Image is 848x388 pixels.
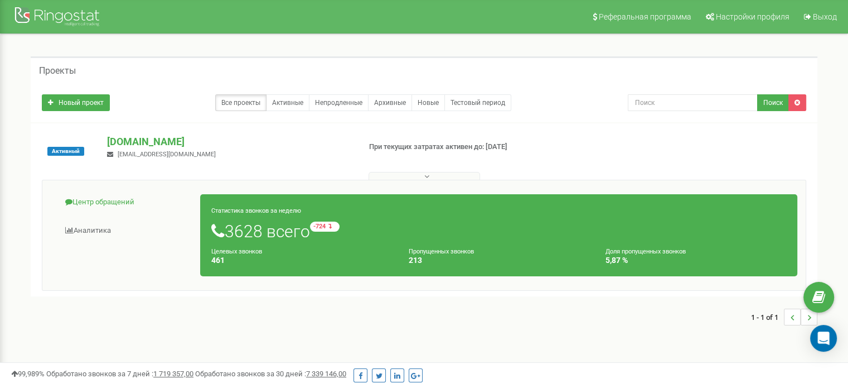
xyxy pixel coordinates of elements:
small: Целевых звонков [211,248,262,255]
p: При текущих затратах активен до: [DATE] [369,142,547,152]
span: Реферальная программа [599,12,691,21]
a: Центр обращений [51,189,201,216]
a: Новые [411,94,445,111]
h4: 5,87 % [605,256,786,265]
a: Аналитика [51,217,201,245]
span: Выход [813,12,837,21]
span: Настройки профиля [716,12,789,21]
a: Все проекты [215,94,266,111]
p: [DOMAIN_NAME] [107,135,351,149]
h1: 3628 всего [211,222,786,241]
u: 1 719 357,00 [153,370,193,378]
span: Активный [47,147,84,156]
u: 7 339 146,00 [306,370,346,378]
a: Тестовый период [444,94,511,111]
small: -724 [310,222,340,232]
span: 99,989% [11,370,45,378]
h4: 461 [211,256,392,265]
small: Статистика звонков за неделю [211,207,301,214]
span: Обработано звонков за 30 дней : [195,370,346,378]
span: 1 - 1 of 1 [751,309,784,325]
input: Поиск [628,94,758,111]
small: Пропущенных звонков [409,248,474,255]
a: Активные [266,94,309,111]
a: Архивные [368,94,412,111]
a: Непродленные [309,94,369,111]
h5: Проекты [39,66,76,76]
span: Обработано звонков за 7 дней : [46,370,193,378]
nav: ... [751,298,817,337]
div: Open Intercom Messenger [810,325,837,352]
span: [EMAIL_ADDRESS][DOMAIN_NAME] [118,151,216,158]
button: Поиск [757,94,789,111]
small: Доля пропущенных звонков [605,248,686,255]
h4: 213 [409,256,589,265]
a: Новый проект [42,94,110,111]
